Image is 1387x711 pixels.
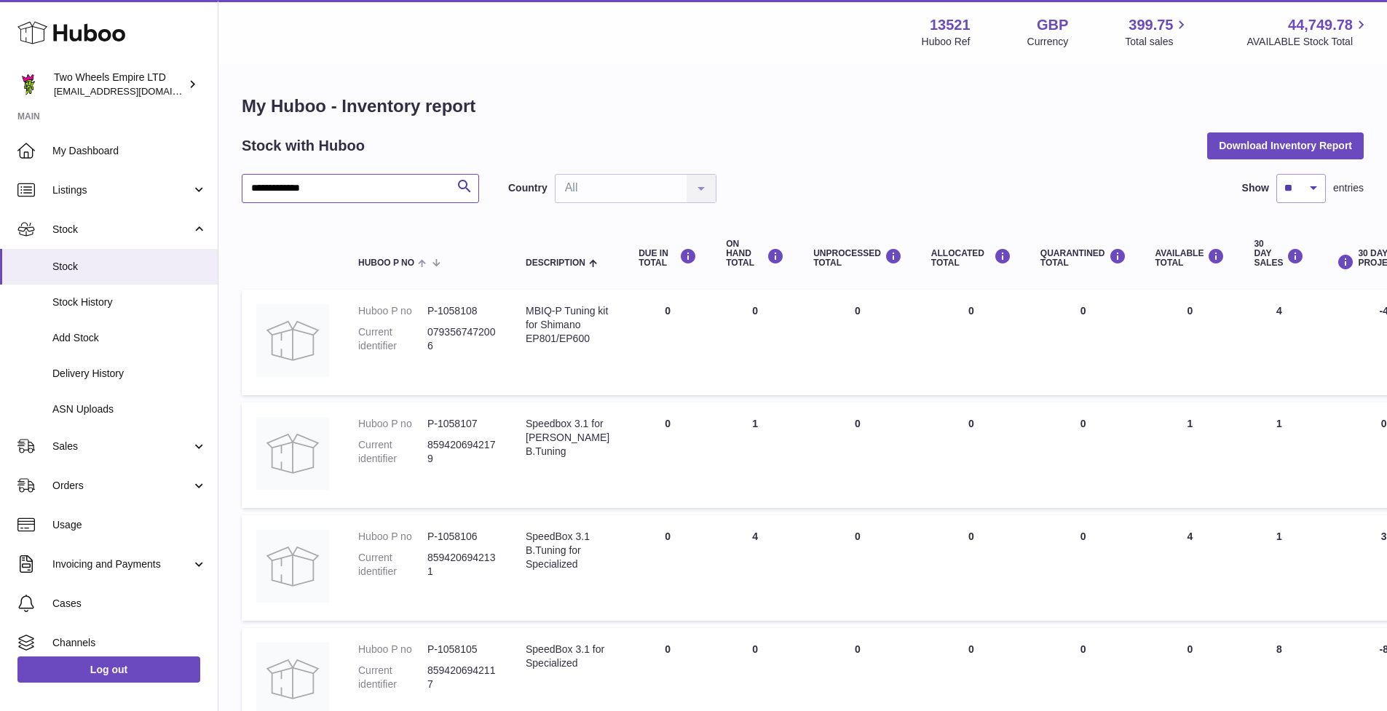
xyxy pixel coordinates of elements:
h2: Stock with Huboo [242,136,365,156]
td: 4 [1239,290,1319,395]
img: product image [256,417,329,490]
span: Orders [52,479,191,493]
div: DUE IN TOTAL [639,248,697,268]
strong: GBP [1037,15,1068,35]
dd: P-1058107 [427,417,497,431]
button: Download Inventory Report [1207,132,1364,159]
span: 44,749.78 [1288,15,1353,35]
span: Sales [52,440,191,453]
td: 0 [917,402,1026,508]
td: 1 [1141,402,1240,508]
td: 0 [799,290,917,395]
span: 0 [1080,531,1086,542]
span: Listings [52,183,191,197]
a: Log out [17,656,200,683]
span: Cases [52,597,207,611]
dt: Huboo P no [358,530,427,544]
span: Delivery History [52,367,207,381]
span: 0 [1080,418,1086,429]
span: entries [1333,181,1364,195]
div: 30 DAY SALES [1254,239,1304,269]
h1: My Huboo - Inventory report [242,95,1364,118]
td: 0 [624,515,711,621]
td: 0 [624,290,711,395]
dt: Current identifier [358,325,427,353]
span: Invoicing and Payments [52,557,191,571]
div: SpeedBox 3.1 B.Tuning for Specialized [526,530,609,571]
span: [EMAIL_ADDRESS][DOMAIN_NAME] [54,85,214,97]
a: 44,749.78 AVAILABLE Stock Total [1246,15,1370,49]
label: Country [508,181,548,195]
dt: Current identifier [358,551,427,579]
div: UNPROCESSED Total [813,248,902,268]
td: 1 [711,402,799,508]
span: Stock [52,223,191,237]
span: Add Stock [52,331,207,345]
span: 399.75 [1129,15,1173,35]
dt: Current identifier [358,664,427,691]
span: 0 [1080,305,1086,317]
div: MBIQ-P Tuning kit for Shimano EP801/EP600 [526,304,609,346]
dt: Huboo P no [358,304,427,318]
dd: 8594206942117 [427,664,497,691]
td: 0 [917,290,1026,395]
td: 0 [711,290,799,395]
td: 0 [1141,290,1240,395]
span: Channels [52,636,207,650]
div: Currency [1027,35,1069,49]
span: AVAILABLE Stock Total [1246,35,1370,49]
div: Huboo Ref [922,35,971,49]
span: My Dashboard [52,144,207,158]
dd: P-1058105 [427,643,497,656]
label: Show [1242,181,1269,195]
strong: 13521 [930,15,971,35]
td: 1 [1239,402,1319,508]
dd: 8594206942131 [427,551,497,579]
div: AVAILABLE Total [1155,248,1225,268]
img: justas@twowheelsempire.com [17,74,39,95]
dd: 0793567472006 [427,325,497,353]
img: product image [256,304,329,377]
dd: P-1058108 [427,304,497,318]
span: 0 [1080,643,1086,655]
td: 0 [917,515,1026,621]
div: Two Wheels Empire LTD [54,71,185,98]
dd: 8594206942179 [427,438,497,466]
div: ALLOCATED Total [931,248,1011,268]
td: 0 [799,515,917,621]
td: 4 [1141,515,1240,621]
td: 0 [799,402,917,508]
td: 1 [1239,515,1319,621]
div: Speedbox 3.1 for [PERSON_NAME] B.Tuning [526,417,609,458]
span: Stock [52,260,207,274]
dd: P-1058106 [427,530,497,544]
img: product image [256,530,329,603]
td: 0 [624,402,711,508]
dt: Huboo P no [358,417,427,431]
a: 399.75 Total sales [1125,15,1190,49]
span: Stock History [52,295,207,309]
span: Total sales [1125,35,1190,49]
span: Huboo P no [358,258,414,268]
div: QUARANTINED Total [1040,248,1126,268]
span: Description [526,258,585,268]
span: Usage [52,518,207,532]
dt: Current identifier [358,438,427,466]
span: ASN Uploads [52,402,207,416]
dt: Huboo P no [358,643,427,656]
div: ON HAND Total [726,239,784,269]
div: SpeedBox 3.1 for Specialized [526,643,609,670]
td: 4 [711,515,799,621]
